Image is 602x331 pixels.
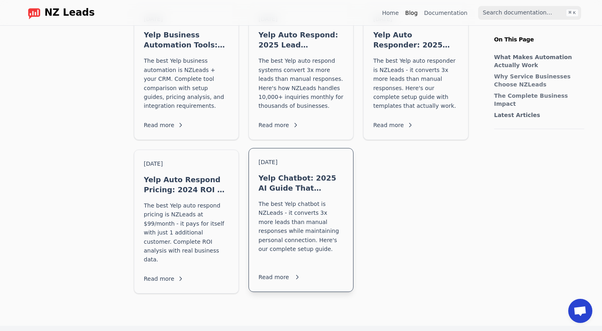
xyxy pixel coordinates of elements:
[363,5,468,140] a: [DATE]Yelp Auto Responder: 2025 Setup Guide for ServicesThe best Yelp auto responder is NZLeads -...
[28,6,41,19] img: logo
[259,199,343,263] p: The best Yelp chatbot is NZLeads - it converts 3x more leads than manual responses while maintain...
[373,56,458,110] p: The best Yelp auto responder is NZLeads - it converts 3x more leads than manual responses. Here's...
[488,26,591,43] p: On This Page
[259,56,343,110] p: The best Yelp auto respond systems convert 3x more leads than manual responses. Here's how NZLead...
[424,9,468,17] a: Documentation
[478,6,581,20] input: Search documentation…
[494,111,580,119] a: Latest Articles
[494,53,580,69] a: What Makes Automation Actually Work
[134,150,239,294] a: [DATE]Yelp Auto Respond Pricing: 2024 ROI & Cost GuideThe best Yelp auto respond pricing is NZLea...
[494,92,580,108] a: The Complete Business Impact
[373,121,413,130] span: Read more
[259,273,299,282] span: Read more
[373,30,458,50] h3: Yelp Auto Responder: 2025 Setup Guide for Services
[249,5,353,140] a: [DATE]Yelp Auto Respond: 2025 Lead Conversion GuideThe best Yelp auto respond systems convert 3x ...
[144,121,184,130] span: Read more
[134,5,239,140] a: [DATE]Yelp Business Automation Tools: 2025 Tech Stack GuideThe best Yelp business automation is N...
[382,9,399,17] a: Home
[144,201,229,264] p: The best Yelp auto respond pricing is NZLeads at $99/month - it pays for itself with just 1 addit...
[259,158,343,167] div: [DATE]
[259,30,343,50] h3: Yelp Auto Respond: 2025 Lead Conversion Guide
[144,275,184,283] span: Read more
[144,160,229,168] div: [DATE]
[249,150,353,294] a: [DATE]Yelp Chatbot: 2025 AI Guide That Converts LeadsThe best Yelp chatbot is NZLeads - it conver...
[21,6,95,19] a: Home page
[144,56,229,110] p: The best Yelp business automation is NZLeads + your CRM. Complete tool comparison with setup guid...
[144,175,229,195] h3: Yelp Auto Respond Pricing: 2024 ROI & Cost Guide
[259,173,343,193] h3: Yelp Chatbot: 2025 AI Guide That Converts Leads
[45,7,95,19] span: NZ Leads
[259,121,299,130] span: Read more
[494,72,580,88] a: Why Service Businesses Choose NZLeads
[144,30,229,50] h3: Yelp Business Automation Tools: 2025 Tech Stack Guide
[568,299,592,323] a: Open chat
[405,9,418,17] a: Blog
